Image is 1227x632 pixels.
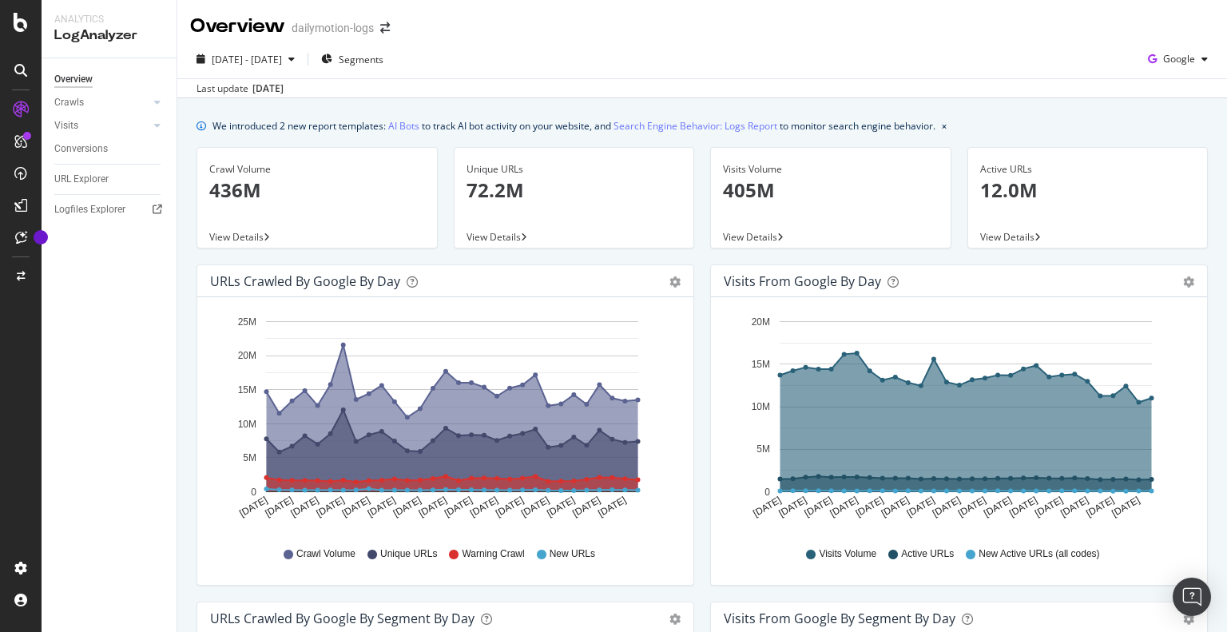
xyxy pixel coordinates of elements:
[723,230,777,244] span: View Details
[197,117,1208,134] div: info banner
[545,495,577,519] text: [DATE]
[803,495,835,519] text: [DATE]
[669,276,681,288] div: gear
[391,495,423,519] text: [DATE]
[296,547,355,561] span: Crawl Volume
[1058,495,1090,519] text: [DATE]
[54,117,78,134] div: Visits
[819,547,876,561] span: Visits Volume
[315,46,390,72] button: Segments
[931,495,963,519] text: [DATE]
[905,495,937,519] text: [DATE]
[209,230,264,244] span: View Details
[443,495,475,519] text: [DATE]
[54,13,164,26] div: Analytics
[776,495,808,519] text: [DATE]
[828,495,860,519] text: [DATE]
[723,162,939,177] div: Visits Volume
[380,22,390,34] div: arrow-right-arrow-left
[751,495,783,519] text: [DATE]
[980,177,1196,204] p: 12.0M
[54,71,165,88] a: Overview
[54,201,165,218] a: Logfiles Explorer
[752,316,770,328] text: 20M
[54,141,165,157] a: Conversions
[289,495,321,519] text: [DATE]
[752,401,770,412] text: 10M
[1084,495,1116,519] text: [DATE]
[764,487,770,498] text: 0
[468,495,500,519] text: [DATE]
[854,495,886,519] text: [DATE]
[1173,578,1211,616] div: Open Intercom Messenger
[238,351,256,362] text: 20M
[210,310,675,532] svg: A chart.
[938,114,951,137] button: close banner
[339,53,383,66] span: Segments
[724,610,955,626] div: Visits from Google By Segment By Day
[54,171,165,188] a: URL Explorer
[596,495,628,519] text: [DATE]
[190,46,301,72] button: [DATE] - [DATE]
[252,81,284,96] div: [DATE]
[340,495,372,519] text: [DATE]
[613,117,777,134] a: Search Engine Behavior: Logs Report
[467,162,682,177] div: Unique URLs
[1183,614,1194,625] div: gear
[251,487,256,498] text: 0
[243,452,256,463] text: 5M
[570,495,602,519] text: [DATE]
[519,495,551,519] text: [DATE]
[1007,495,1039,519] text: [DATE]
[238,384,256,395] text: 15M
[956,495,988,519] text: [DATE]
[980,230,1034,244] span: View Details
[756,444,770,455] text: 5M
[1163,52,1195,66] span: Google
[209,162,425,177] div: Crawl Volume
[315,495,347,519] text: [DATE]
[263,495,295,519] text: [DATE]
[494,495,526,519] text: [DATE]
[292,20,374,36] div: dailymotion-logs
[901,547,954,561] span: Active URLs
[380,547,437,561] span: Unique URLs
[212,117,935,134] div: We introduced 2 new report templates: to track AI bot activity on your website, and to monitor se...
[724,310,1189,532] svg: A chart.
[1110,495,1142,519] text: [DATE]
[880,495,911,519] text: [DATE]
[467,177,682,204] p: 72.2M
[550,547,595,561] span: New URLs
[366,495,398,519] text: [DATE]
[1183,276,1194,288] div: gear
[724,273,881,289] div: Visits from Google by day
[190,13,285,40] div: Overview
[669,614,681,625] div: gear
[54,141,108,157] div: Conversions
[462,547,524,561] span: Warning Crawl
[210,273,400,289] div: URLs Crawled by Google by day
[982,495,1014,519] text: [DATE]
[1142,46,1214,72] button: Google
[1033,495,1065,519] text: [DATE]
[209,177,425,204] p: 436M
[212,53,282,66] span: [DATE] - [DATE]
[54,171,109,188] div: URL Explorer
[388,117,419,134] a: AI Bots
[54,71,93,88] div: Overview
[54,117,149,134] a: Visits
[197,81,284,96] div: Last update
[237,495,269,519] text: [DATE]
[979,547,1099,561] span: New Active URLs (all codes)
[54,201,125,218] div: Logfiles Explorer
[210,610,475,626] div: URLs Crawled by Google By Segment By Day
[54,94,84,111] div: Crawls
[54,94,149,111] a: Crawls
[54,26,164,45] div: LogAnalyzer
[34,230,48,244] div: Tooltip anchor
[980,162,1196,177] div: Active URLs
[467,230,521,244] span: View Details
[723,177,939,204] p: 405M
